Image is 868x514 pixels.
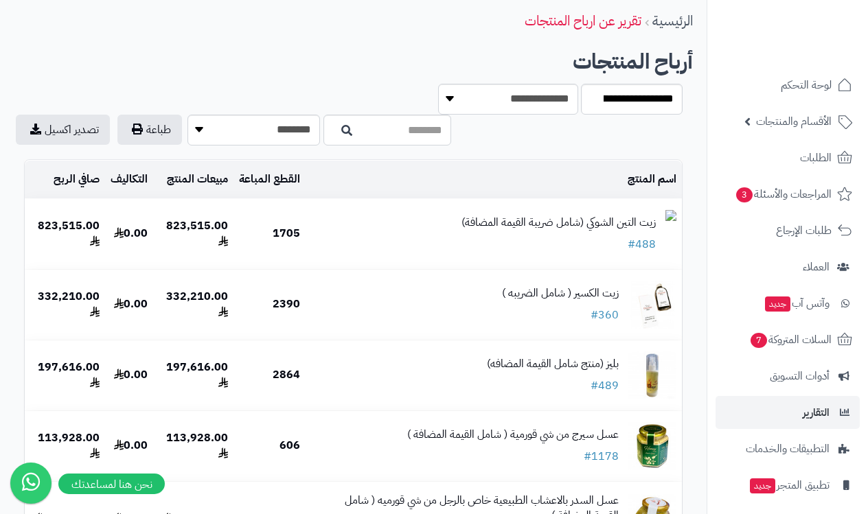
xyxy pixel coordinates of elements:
[781,75,832,95] span: لوحة التحكم
[803,403,830,422] span: التقارير
[38,288,100,320] b: 332,210.00
[628,351,676,399] img: 4896936523a524ca77988e4373d81dabacb-100x100.JPEG
[736,187,753,202] span: 3
[25,161,105,198] td: صافي الربح
[233,161,306,198] td: القطع المباعة
[803,257,830,277] span: العملاء
[628,422,676,470] img: 1690456960-CCE9E28E-59DE-4A16-A002-9D6AE32BEEDC-100x100.JPEG
[628,281,676,329] img: 1667489028-C7628D2A-21CB-4ECE-ABDA-869F195B5451-100x100.JPEG
[716,214,860,247] a: طلبات الإرجاع
[166,359,228,391] b: 197,616.00
[756,112,832,131] span: الأقسام والمنتجات
[38,218,100,250] b: 823,515.00
[273,296,300,312] b: 2390
[749,330,832,349] span: السلات المتروكة
[114,366,148,383] b: 0.00
[279,437,300,454] b: 606
[525,10,641,31] a: تقرير عن ارباح المنتجات
[765,296,790,312] span: جديد
[306,161,682,198] td: اسم المنتج
[800,148,832,167] span: الطلبات
[775,38,855,67] img: logo-2.png
[487,356,619,372] p: بليز (منتج شامل القيمة المضافه)
[153,161,233,198] td: مبيعات المنتج
[716,141,860,174] a: الطلبات
[591,307,619,323] a: #360
[716,360,860,393] a: أدوات التسويق
[273,225,300,242] b: 1705
[716,323,860,356] a: السلات المتروكة7
[652,10,693,31] a: الرئيسية
[461,215,656,231] p: زيت التين الشوكي (شامل ضريبة القيمة المضافة)
[114,225,148,242] b: 0.00
[38,359,100,391] b: 197,616.00
[746,439,830,458] span: التطبيقات والخدمات
[166,430,228,462] b: 113,928.00
[105,161,153,198] td: التكاليف
[407,427,619,443] p: عسل سيرج من شي قورمية ( شامل القيمة المضافة )
[716,432,860,465] a: التطبيقات والخدمات
[764,294,830,313] span: وآتس آب
[751,333,767,348] span: 7
[716,396,860,429] a: التقارير
[716,69,860,102] a: لوحة التحكم
[716,469,860,502] a: تطبيق المتجرجديد
[750,478,775,493] span: جديد
[16,115,110,145] a: تصدير اكسيل
[584,448,619,465] a: #1178
[114,296,148,312] b: 0.00
[716,178,860,211] a: المراجعات والأسئلة3
[573,45,693,78] b: أرباح المنتجات
[591,377,619,394] a: #489
[749,476,830,495] span: تطبيق المتجر
[776,221,832,240] span: طلبات الإرجاع
[716,287,860,320] a: وآتس آبجديد
[117,115,182,145] button: طباعة
[665,210,676,258] img: 4886936523a524ca77988e4373d81dabacb-100x100.jpeg
[38,430,100,462] b: 113,928.00
[716,250,860,283] a: العملاء
[770,366,830,386] span: أدوات التسويق
[114,437,148,454] b: 0.00
[273,366,300,383] b: 2864
[502,285,619,301] p: زيت الكسير ( شامل الضريبه )
[735,185,832,204] span: المراجعات والأسئلة
[166,288,228,320] b: 332,210.00
[628,236,656,253] a: #488
[166,218,228,250] b: 823,515.00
